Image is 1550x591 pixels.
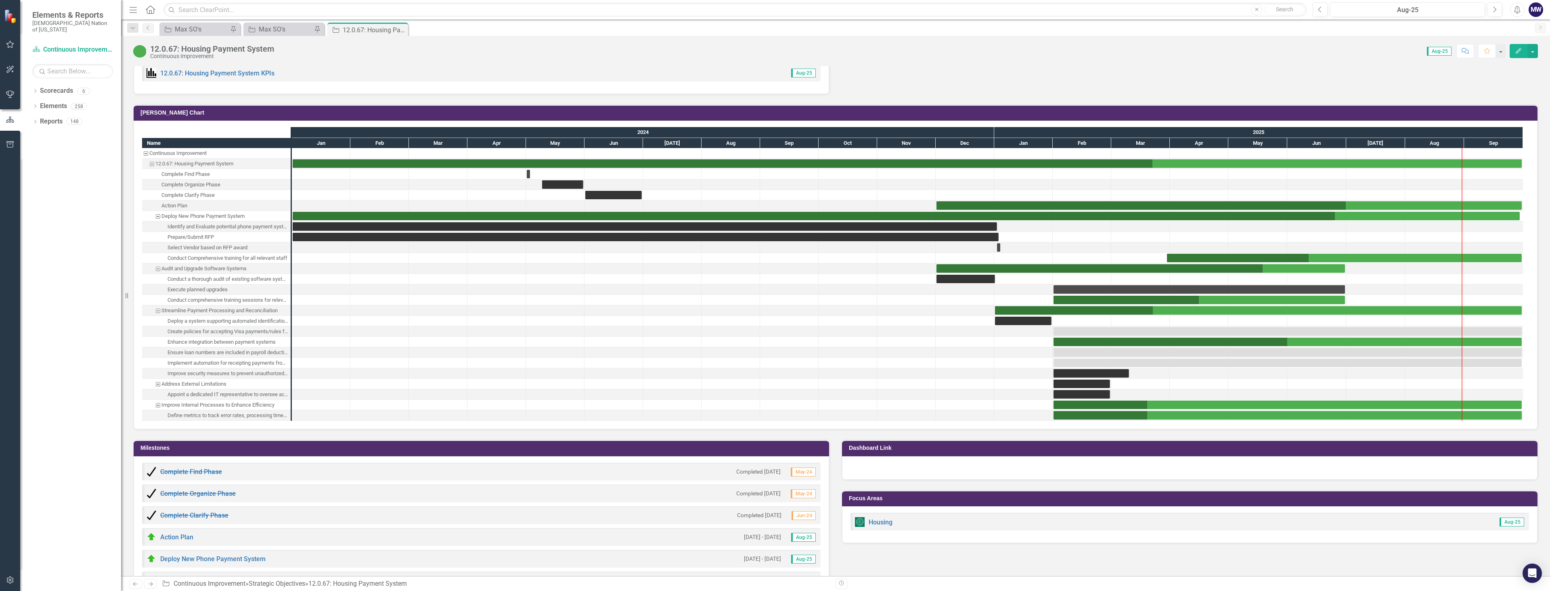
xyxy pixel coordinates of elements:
div: Ensure loan numbers are included in payroll deduction reports and processes [142,347,291,358]
div: Execute planned upgrades [168,284,228,295]
div: Complete Find Phase [142,169,291,180]
div: Continuous Improvement [150,53,274,59]
a: Action Plan [160,533,193,541]
div: Execute planned upgrades [142,284,291,295]
div: Task: Start date: 2024-05-01 End date: 2024-05-01 [527,170,530,178]
div: Task: Start date: 2024-01-01 End date: 2025-01-03 [293,233,999,241]
div: Task: Start date: 2024-12-01 End date: 2025-06-30 [936,264,1345,273]
a: Max SO's [245,24,312,34]
div: Task: Start date: 2025-01-01 End date: 2025-01-31 [142,316,291,326]
div: Identify and Evaluate potential phone payment system [168,221,288,232]
div: Action Plan [161,200,187,211]
div: Sep [1464,138,1523,148]
span: May-24 [791,468,816,476]
div: Complete Clarify Phase [161,190,215,200]
div: Task: Start date: 2024-12-01 End date: 2025-01-01 [936,275,995,283]
img: Completed [147,510,156,520]
img: Completed [147,489,156,498]
span: Search [1276,6,1293,13]
input: Search ClearPoint... [163,3,1307,17]
div: Streamline Payment Processing and Reconciliation [142,305,291,316]
div: Audit and Upgrade Software Systems [161,263,247,274]
button: Search [1264,4,1305,15]
div: Task: Start date: 2025-02-01 End date: 2025-09-30 [142,326,291,337]
div: Task: Start date: 2025-02-01 End date: 2025-06-30 [142,295,291,305]
div: Task: Start date: 2025-02-01 End date: 2025-06-30 [1054,296,1345,304]
div: May [526,138,584,148]
div: Conduct comprehensive training sessions for relevant staff [168,295,288,305]
div: Continuous Improvement [149,148,207,159]
div: Task: Start date: 2025-02-01 End date: 2025-09-30 [1054,327,1522,336]
div: Streamline Payment Processing and Reconciliation [161,305,278,316]
span: Aug-25 [791,69,816,77]
img: Performance Management [147,68,156,78]
div: Continuous Improvement [142,148,291,159]
div: Define metrics to track error rates, processing times, and efficiency improvements [168,410,288,421]
div: Select Vendor based on RFP award [168,242,247,253]
div: Aug [1405,138,1464,148]
div: 12.0.67: Housing Payment System [308,580,407,587]
div: Task: Start date: 2024-01-01 End date: 2025-09-30 [142,159,291,169]
a: Max SO's [161,24,228,34]
div: Improve security measures to prevent unauthorized changes to payment information [142,368,291,379]
div: Jan [994,138,1053,148]
div: Identify and Evaluate potential phone payment system [142,221,291,232]
div: Task: Start date: 2024-05-09 End date: 2024-05-31 [542,180,583,189]
div: Task: Start date: 2024-12-01 End date: 2025-09-30 [936,201,1522,210]
div: Conduct a thorough audit of existing software systems [142,274,291,284]
input: Search Below... [32,64,113,78]
img: Completed [147,576,156,585]
small: [DATE] - [DATE] [744,555,781,563]
div: Apr [467,138,526,148]
div: Task: Start date: 2024-01-01 End date: 2025-09-29 [293,212,1520,220]
div: Enhance integration between payment systems [168,337,276,347]
img: Completed [147,467,156,476]
div: Task: Start date: 2025-02-01 End date: 2025-09-30 [1054,359,1522,367]
span: Aug-25 [791,533,816,542]
small: Completed [DATE] [737,512,781,519]
div: Task: Start date: 2025-03-30 End date: 2025-09-30 [142,253,291,263]
div: Mar [1111,138,1170,148]
div: Task: Start date: 2025-01-01 End date: 2025-09-30 [142,305,291,316]
div: Deploy New Phone Payment System [161,211,245,221]
a: Continuous Improvement [174,580,245,587]
div: Complete Find Phase [161,169,210,180]
div: Aug [702,138,760,148]
img: On Target [147,554,156,564]
div: Define metrics to track error rates, processing times, and efficiency improvements [142,410,291,421]
div: Task: Start date: 2025-01-01 End date: 2025-09-30 [995,306,1522,315]
div: Task: Start date: 2024-05-09 End date: 2024-05-31 [142,180,291,190]
div: Max SO's [175,24,228,34]
a: Housing [869,518,892,526]
span: Elements & Reports [32,10,113,20]
div: Jul [643,138,702,148]
div: Task: Start date: 2025-02-01 End date: 2025-09-30 [1054,338,1522,346]
a: Complete Find Phase [160,468,222,476]
div: Task: Start date: 2025-02-01 End date: 2025-09-30 [1054,401,1522,409]
img: On Target [147,532,156,542]
div: Create policies for accepting Visa payments/rules for credit and debit accounts [168,326,288,337]
a: 12.0.67: Housing Payment System KPIs [160,69,274,77]
div: Task: Start date: 2024-12-01 End date: 2025-09-30 [142,200,291,211]
div: Address External Limitations [161,379,226,389]
div: Task: Start date: 2025-02-01 End date: 2025-09-30 [142,358,291,368]
div: Conduct Comprehensive training for all relevant staff [142,253,291,263]
div: Deploy a system supporting automated identification/settlement of payments [142,316,291,326]
div: Apr [1170,138,1228,148]
a: Deploy New Phone Payment System [160,555,266,563]
div: Task: Start date: 2024-05-01 End date: 2024-05-01 [142,169,291,180]
div: Task: Start date: 2024-01-01 End date: 2025-01-02 [142,221,291,232]
a: Elements [40,102,67,111]
span: Aug-25 [791,555,816,564]
div: Task: Start date: 2025-01-02 End date: 2025-01-02 [997,243,1000,252]
div: Jun [584,138,643,148]
a: Continuous Improvement [32,45,113,54]
div: Prepare/Submit RFP [142,232,291,242]
small: [DATE] - [DATE] [744,533,781,541]
div: Implement automation for receipting payments from Payment Window into IQpro [168,358,288,368]
div: Create policies for accepting Visa payments/rules for credit and debit accounts [142,326,291,337]
a: Complete Organize Phase [160,490,236,497]
div: Task: Start date: 2025-02-01 End date: 2025-03-10 [1054,369,1129,378]
small: Completed [DATE] [736,468,781,476]
span: Aug-25 [1500,518,1524,526]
